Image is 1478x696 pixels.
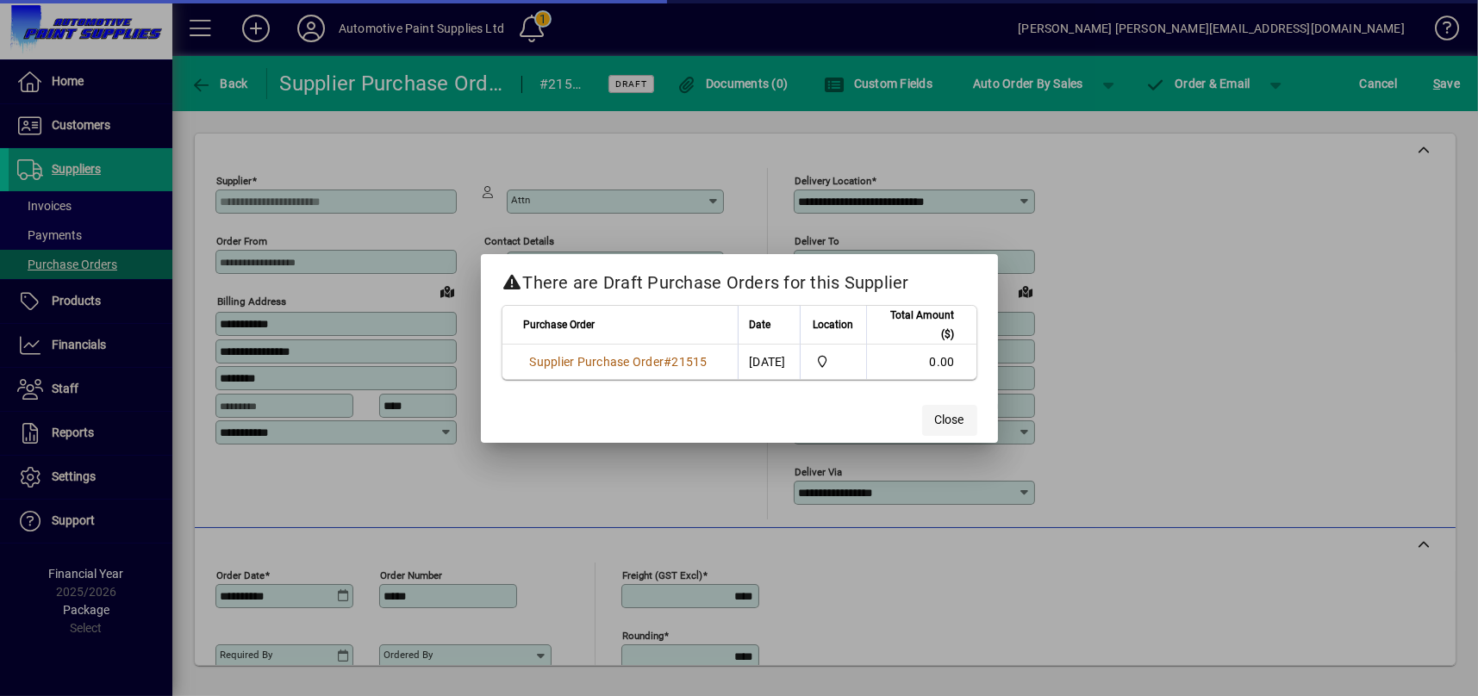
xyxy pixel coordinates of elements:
span: Purchase Order [524,315,596,334]
h2: There are Draft Purchase Orders for this Supplier [481,254,998,304]
span: 21515 [672,355,708,369]
span: Total Amount ($) [877,306,955,344]
span: Supplier Purchase Order [530,355,664,369]
td: [DATE] [738,345,800,379]
button: Close [922,405,977,436]
span: Close [935,411,964,429]
span: Location [813,315,853,334]
td: 0.00 [866,345,976,379]
a: Supplier Purchase Order#21515 [524,352,714,371]
span: # [664,355,671,369]
span: Automotive Paint Supplies Ltd [811,352,856,371]
span: Date [749,315,770,334]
